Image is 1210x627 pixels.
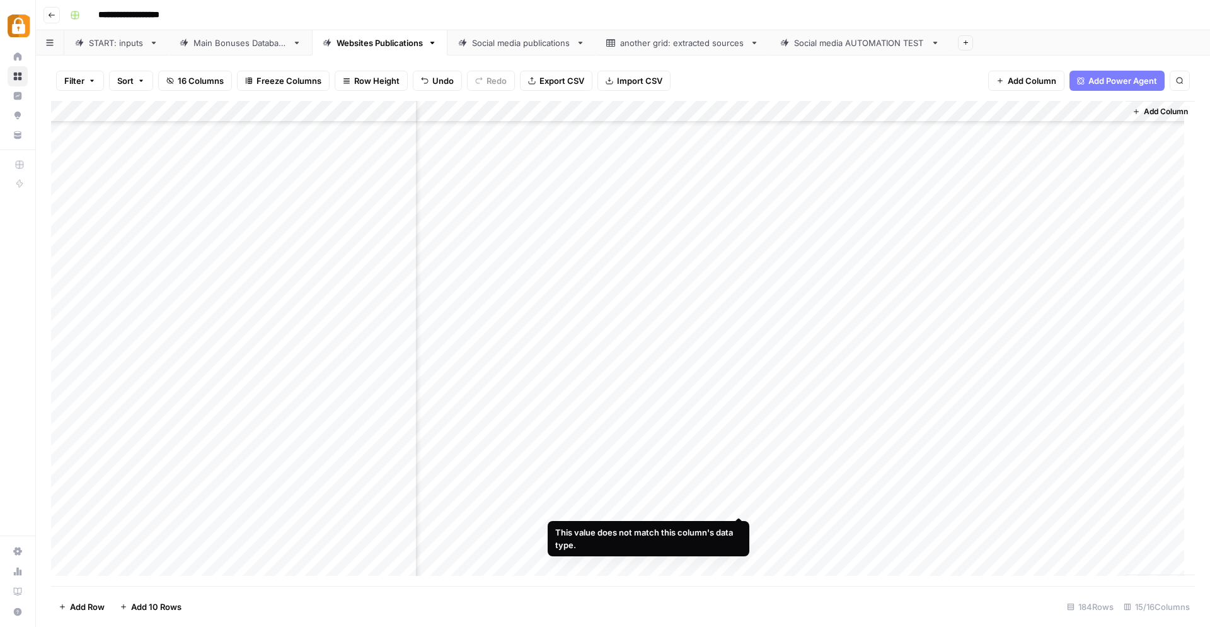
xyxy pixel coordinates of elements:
[109,71,153,91] button: Sort
[112,597,189,617] button: Add 10 Rows
[596,30,769,56] a: another grid: extracted sources
[158,71,232,91] button: 16 Columns
[988,71,1064,91] button: Add Column
[617,74,662,87] span: Import CSV
[51,597,112,617] button: Add Row
[8,541,28,561] a: Settings
[8,582,28,602] a: Learning Hub
[8,105,28,126] a: Opportunities
[597,71,671,91] button: Import CSV
[64,74,84,87] span: Filter
[432,74,454,87] span: Undo
[1119,597,1195,617] div: 15/16 Columns
[70,601,105,613] span: Add Row
[794,37,926,49] div: Social media AUTOMATION TEST
[193,37,287,49] div: Main Bonuses Database
[8,15,30,37] img: Adzz Logo
[312,30,447,56] a: Websites Publications
[769,30,950,56] a: Social media AUTOMATION TEST
[1088,74,1157,87] span: Add Power Agent
[335,71,408,91] button: Row Height
[131,601,181,613] span: Add 10 Rows
[413,71,462,91] button: Undo
[487,74,507,87] span: Redo
[1069,71,1165,91] button: Add Power Agent
[237,71,330,91] button: Freeze Columns
[8,125,28,145] a: Your Data
[8,66,28,86] a: Browse
[256,74,321,87] span: Freeze Columns
[56,71,104,91] button: Filter
[8,86,28,106] a: Insights
[1008,74,1056,87] span: Add Column
[64,30,169,56] a: START: inputs
[467,71,515,91] button: Redo
[447,30,596,56] a: Social media publications
[117,74,134,87] span: Sort
[1144,106,1188,117] span: Add Column
[1127,103,1193,120] button: Add Column
[539,74,584,87] span: Export CSV
[8,602,28,622] button: Help + Support
[89,37,144,49] div: START: inputs
[620,37,745,49] div: another grid: extracted sources
[354,74,400,87] span: Row Height
[8,10,28,42] button: Workspace: Adzz
[169,30,312,56] a: Main Bonuses Database
[178,74,224,87] span: 16 Columns
[520,71,592,91] button: Export CSV
[1062,597,1119,617] div: 184 Rows
[337,37,423,49] div: Websites Publications
[8,47,28,67] a: Home
[472,37,571,49] div: Social media publications
[8,561,28,582] a: Usage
